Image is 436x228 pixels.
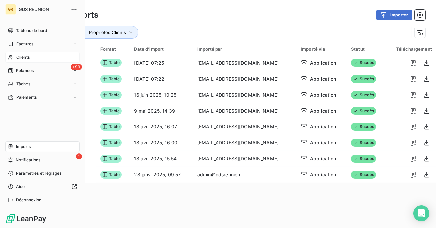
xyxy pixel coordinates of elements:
td: admin@gdsreunion [193,167,297,183]
span: Clients [16,54,30,60]
span: Tableau de bord [16,28,47,34]
td: 28 janv. 2025, 09:57 [130,167,193,183]
td: [EMAIL_ADDRESS][DOMAIN_NAME] [193,119,297,135]
span: Application [310,123,336,130]
td: [EMAIL_ADDRESS][DOMAIN_NAME] [193,55,297,71]
span: Table [100,91,122,99]
span: Application [310,171,336,178]
span: Succès [351,139,376,147]
td: 18 avr. 2025, 15:54 [130,151,193,167]
button: Type d’import : Propriétés Clients [47,26,138,39]
span: Paramètres et réglages [16,170,61,176]
span: 1 [76,153,82,159]
span: Type d’import : Propriétés Clients [57,30,126,35]
span: Déconnexion [16,197,42,203]
span: Succès [351,123,376,131]
div: GR [5,4,16,15]
span: GDS REUNION [19,7,67,12]
span: Table [100,107,122,115]
span: Succès [351,59,376,67]
div: Date d’import [134,46,189,52]
span: Succès [351,155,376,163]
span: Succès [351,75,376,83]
span: Application [310,76,336,82]
td: 18 avr. 2025, 16:07 [130,119,193,135]
td: 9 mai 2025, 14:39 [130,103,193,119]
td: [DATE] 07:25 [130,55,193,71]
a: Aide [5,181,80,192]
span: Application [310,60,336,66]
td: [EMAIL_ADDRESS][DOMAIN_NAME] [193,103,297,119]
span: Table [100,171,122,179]
span: Application [310,108,336,114]
div: Téléchargement [389,46,432,52]
img: Logo LeanPay [5,213,47,224]
td: 16 juin 2025, 10:25 [130,87,193,103]
span: Application [310,92,336,98]
span: Table [100,139,122,147]
div: Open Intercom Messenger [413,205,429,221]
div: Importé par [197,46,293,52]
button: Importer [376,10,412,20]
td: [DATE] 07:22 [130,71,193,87]
span: +99 [71,64,82,70]
span: Paiements [16,94,37,100]
span: Application [310,155,336,162]
td: [EMAIL_ADDRESS][DOMAIN_NAME] [193,135,297,151]
span: Table [100,59,122,67]
span: Table [100,75,122,83]
span: Imports [16,144,31,150]
td: 18 avr. 2025, 16:00 [130,135,193,151]
span: Notifications [16,157,40,163]
span: Succès [351,91,376,99]
span: Application [310,139,336,146]
span: Aide [16,184,25,190]
td: [EMAIL_ADDRESS][DOMAIN_NAME] [193,87,297,103]
span: Relances [16,68,34,74]
td: [EMAIL_ADDRESS][DOMAIN_NAME] [193,151,297,167]
span: Table [100,155,122,163]
span: Tâches [16,81,30,87]
span: Succès [351,171,376,179]
span: Factures [16,41,33,47]
div: Importé via [301,46,343,52]
div: Format [100,46,126,52]
span: Table [100,123,122,131]
span: Succès [351,107,376,115]
div: Statut [351,46,381,52]
td: [EMAIL_ADDRESS][DOMAIN_NAME] [193,71,297,87]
